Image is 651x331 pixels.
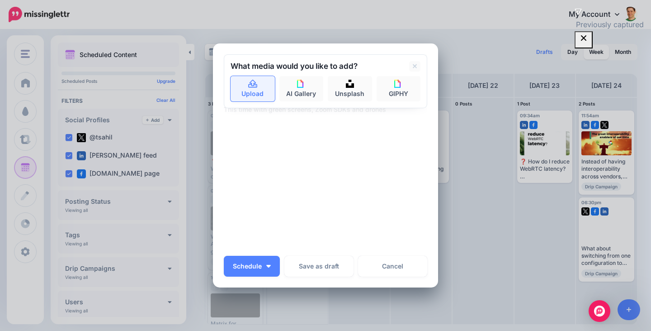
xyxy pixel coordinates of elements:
img: arrow-down-white.png [266,265,271,268]
button: Schedule [224,256,280,277]
button: Save as draft [284,256,354,277]
a: AI Gallery [279,76,324,101]
span: Schedule [233,263,262,269]
a: Upload [231,76,275,101]
h2: What media would you like to add? [231,62,358,70]
a: Cancel [358,256,427,277]
img: icon-giphy-square.png [394,80,402,88]
a: Unsplash [328,76,372,101]
a: GIPHY [377,76,421,101]
img: icon-giphy-square.png [297,80,305,88]
div: Open Intercom Messenger [589,300,610,322]
img: icon-unsplash-square.png [346,80,354,88]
